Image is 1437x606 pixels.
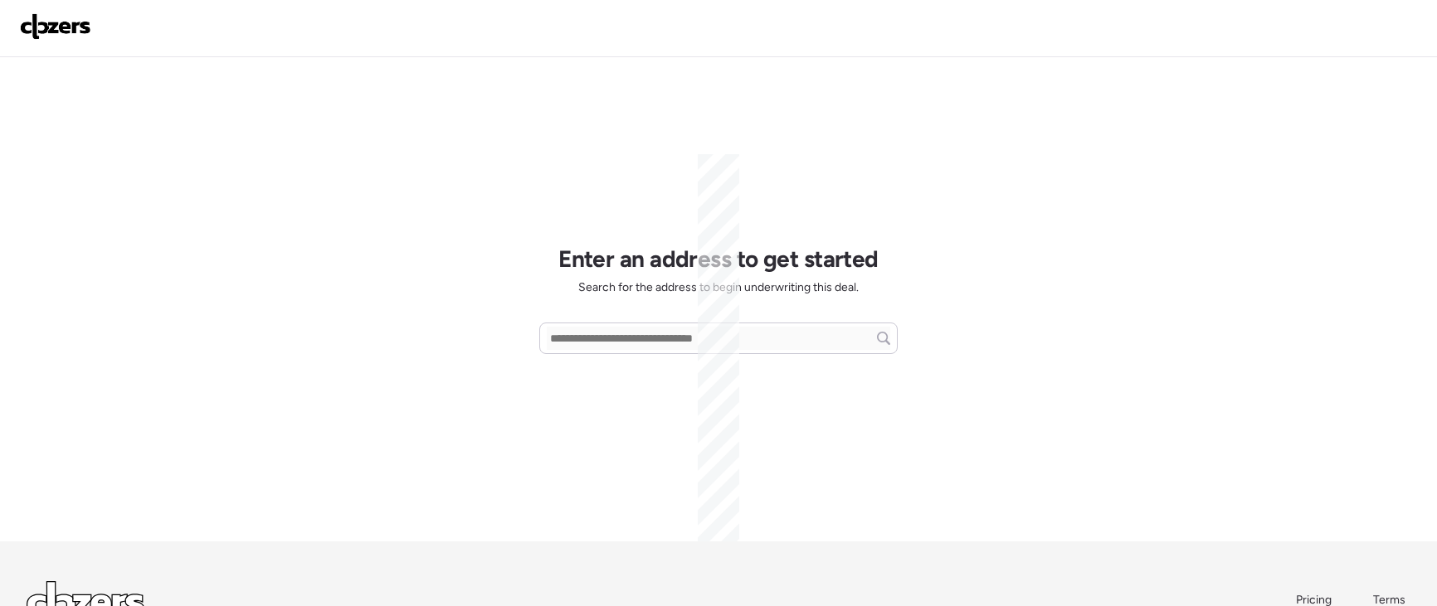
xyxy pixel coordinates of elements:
h1: Enter an address to get started [558,245,879,273]
img: Logo [20,13,91,40]
span: Search for the address to begin underwriting this deal. [578,279,859,296]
